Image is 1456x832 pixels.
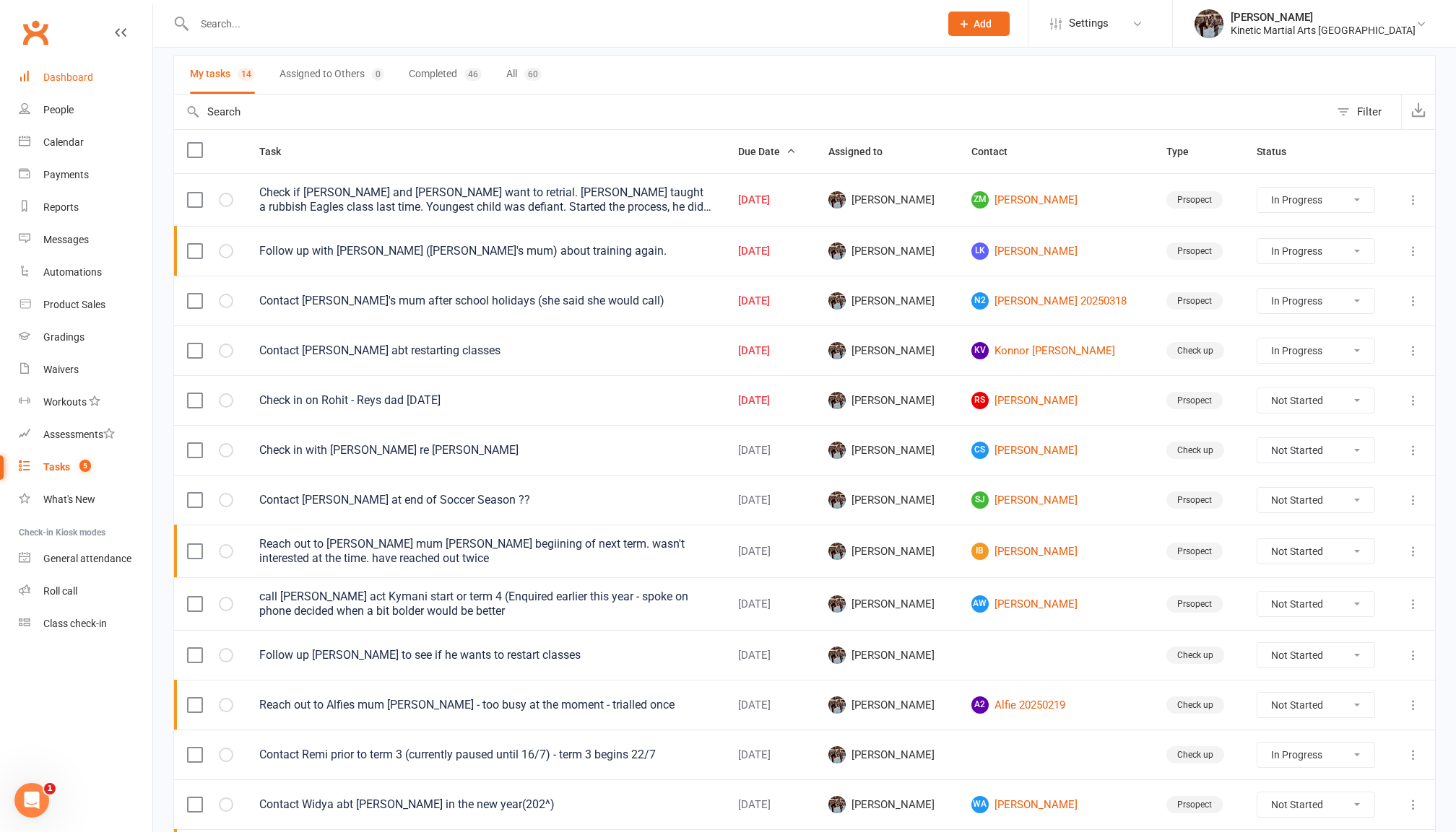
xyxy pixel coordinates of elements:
a: Tasks 5 [19,451,152,483]
span: AW [971,595,989,613]
div: Contact [PERSON_NAME] at end of Soccer Season ?? [259,493,712,507]
div: Check up [1166,342,1224,359]
a: Assessments [19,419,152,451]
span: [PERSON_NAME] [828,392,945,409]
div: Reach out to [PERSON_NAME] mum [PERSON_NAME] begiining of next term. wasn't interested at the tim... [259,537,712,566]
div: Follow up with [PERSON_NAME] ([PERSON_NAME]'s mum) about training again. [259,244,712,258]
a: LK[PERSON_NAME] [971,242,1140,260]
div: Messages [43,234,89,245]
div: 14 [238,68,255,81]
div: Gradings [43,331,84,343]
a: N2[PERSON_NAME] 20250318 [971,292,1140,310]
input: Search... [190,14,929,34]
div: [DATE] [738,494,802,507]
span: Status [1257,146,1302,157]
div: Contact [PERSON_NAME] abt restarting classes [259,343,712,358]
span: [PERSON_NAME] [828,595,945,613]
a: Dashboard [19,61,152,94]
img: Kendal Louis [828,242,846,260]
div: [DATE] [738,649,802,662]
button: Assigned to Others0 [279,56,384,94]
a: Gradings [19,321,152,354]
div: Automations [43,266,102,278]
div: Contact Remi prior to term 3 (currently paused until 16/7) - term 3 begins 22/7 [259,748,712,762]
a: Payments [19,159,152,191]
img: Kendal Louis [828,442,846,459]
div: Reach out to Alfies mum [PERSON_NAME] - too busy at the moment - trialled once [259,698,712,712]
div: Reports [43,201,79,213]
div: What's New [43,494,95,505]
a: WA[PERSON_NAME] [971,796,1140,813]
div: Contact [PERSON_NAME]'s mum after school holidays (she said she would call) [259,294,712,308]
img: Kendal Louis [828,491,846,509]
div: Class check-in [43,618,107,629]
a: A2Alfie 20250219 [971,696,1140,714]
div: Check up [1166,442,1224,459]
div: Check up [1166,746,1224,763]
a: Messages [19,224,152,256]
span: IB [971,543,989,560]
div: Dashboard [43,71,93,83]
div: 0 [372,68,384,81]
div: Check if [PERSON_NAME] and [PERSON_NAME] want to retrial. [PERSON_NAME] taught a rubbish Eagles c... [259,185,712,214]
div: Prsopect [1166,292,1223,310]
a: Roll call [19,575,152,608]
a: People [19,94,152,126]
button: Status [1257,143,1302,160]
div: Kinetic Martial Arts [GEOGRAPHIC_DATA] [1231,24,1416,37]
span: [PERSON_NAME] [828,342,945,359]
a: Product Sales [19,289,152,321]
a: ZM[PERSON_NAME] [971,191,1140,209]
div: Roll call [43,585,77,597]
button: Due Date [738,143,796,160]
img: Kendal Louis [828,292,846,310]
button: All60 [506,56,542,94]
img: thumb_image1665806850.png [1195,9,1223,38]
span: [PERSON_NAME] [828,292,945,310]
div: [DATE] [738,598,802,610]
input: Search [174,95,1330,129]
img: Kendal Louis [828,392,846,409]
span: LK [971,242,989,260]
a: Waivers [19,354,152,386]
img: Kendal Louis [828,543,846,560]
div: Prsopect [1166,491,1223,509]
div: [DATE] [738,445,802,457]
span: [PERSON_NAME] [828,491,945,509]
span: [PERSON_NAME] [828,442,945,459]
a: What's New [19,483,152,516]
span: ZM [971,191,989,209]
img: Kendal Louis [828,647,846,664]
span: Add [974,18,992,30]
div: 60 [524,68,542,81]
div: call [PERSON_NAME] act Kymani start or term 4 (Enquired earlier this year - spoke on phone decide... [259,590,712,618]
span: A2 [971,696,989,714]
a: SJ[PERSON_NAME] [971,491,1140,509]
a: Class kiosk mode [19,608,152,640]
span: [PERSON_NAME] [828,796,945,813]
span: [PERSON_NAME] [828,543,945,560]
button: Completed46 [409,56,482,94]
a: Clubworx [17,14,53,51]
div: Check in with [PERSON_NAME] re [PERSON_NAME] [259,443,712,457]
span: 1 [44,783,56,794]
button: Assigned to [828,143,898,160]
iframe: Intercom live chat [14,783,49,818]
div: 46 [464,68,482,81]
a: RS[PERSON_NAME] [971,392,1140,409]
span: Assigned to [828,146,898,157]
button: Contact [971,143,1023,160]
div: [DATE] [738,194,802,206]
span: [PERSON_NAME] [828,242,945,260]
a: Workouts [19,386,152,419]
span: Settings [1069,7,1109,40]
div: [DATE] [738,699,802,711]
a: Reports [19,191,152,224]
a: CS[PERSON_NAME] [971,442,1140,459]
div: Prsopect [1166,242,1223,260]
img: Kendal Louis [828,595,846,613]
div: Prsopect [1166,595,1223,613]
a: Automations [19,256,152,289]
span: Due Date [738,146,796,157]
img: Kendal Louis [828,796,846,813]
